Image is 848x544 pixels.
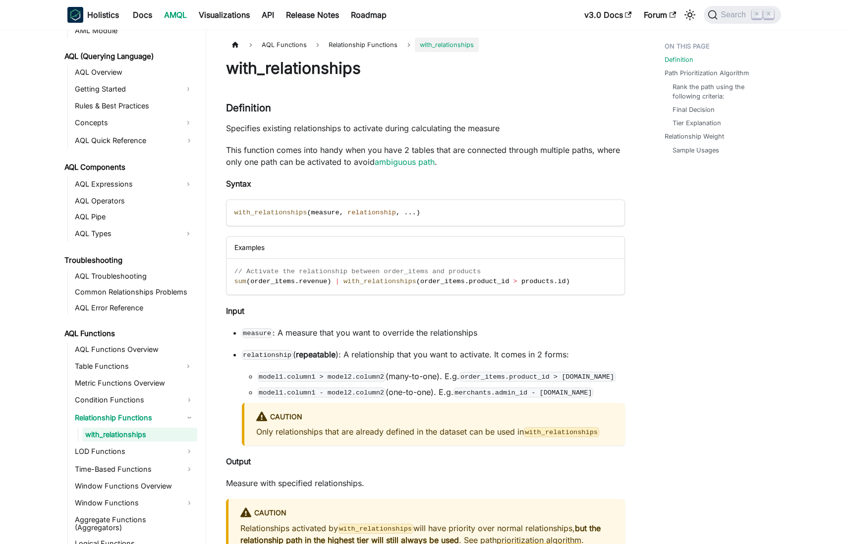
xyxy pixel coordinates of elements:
[226,102,625,114] h3: Definition
[324,38,402,52] span: Relationship Functions
[242,327,625,339] p: : A measure that you want to override the relationships
[682,7,698,23] button: Switch between dark and light mode (currently light mode)
[226,237,624,259] div: Examples
[226,122,625,134] p: Specifies existing relationships to activate during calculating the measure
[234,268,481,275] span: // Activate the relationship between order_items and products
[416,209,420,216] span: )
[87,9,119,21] b: Holistics
[258,370,625,382] li: (many-to-one). E.g.
[465,278,469,285] span: .
[226,477,625,489] p: Measure with specified relationships.
[718,10,752,19] span: Search
[72,343,197,356] a: AQL Functions Overview
[375,157,435,167] a: ambiguous path
[72,410,197,426] a: Relationship Functions
[158,7,193,23] a: AMQL
[226,144,625,168] p: This function comes into handy when you have 2 tables that are connected through multiple paths, ...
[459,372,616,382] code: order_items.product_id > [DOMAIN_NAME]
[764,10,774,19] kbd: K
[554,278,558,285] span: .
[72,226,179,242] a: AQL Types
[665,68,749,78] a: Path Prioritization Algorithm
[415,38,479,52] span: with_relationships
[256,426,613,438] p: Only relationships that are already defined in the dataset can be used in
[299,278,327,285] span: revenue
[226,58,625,78] h1: with_relationships
[327,278,331,285] span: )
[57,30,206,544] nav: Docs sidebar
[72,269,197,283] a: AQL Troubleshooting
[752,10,762,19] kbd: ⌘
[72,24,197,38] a: AML Module
[72,358,179,374] a: Table Functions
[179,81,197,97] button: Expand sidebar category 'Getting Started'
[72,461,197,477] a: Time-Based Functions
[72,210,197,224] a: AQL Pipe
[345,7,393,23] a: Roadmap
[72,176,179,192] a: AQL Expressions
[524,427,599,437] code: with_relationships
[513,278,517,285] span: >
[72,285,197,299] a: Common Relationships Problems
[72,301,197,315] a: AQL Error Reference
[469,278,509,285] span: product_id
[72,513,197,535] a: Aggregate Functions (Aggregators)
[82,428,197,442] a: with_relationships
[295,278,299,285] span: .
[72,495,197,511] a: Window Functions
[226,456,251,466] strong: Output
[521,278,554,285] span: products
[179,358,197,374] button: Expand sidebar category 'Table Functions'
[72,479,197,493] a: Window Functions Overview
[296,349,336,359] strong: repeatable
[339,209,343,216] span: ,
[307,209,311,216] span: (
[453,388,594,397] code: merchants.admin_id - [DOMAIN_NAME]
[665,132,724,141] a: Relationship Weight
[338,524,413,534] code: with_relationships
[673,146,719,155] a: Sample Usages
[404,209,408,216] span: .
[72,392,197,408] a: Condition Functions
[72,81,179,97] a: Getting Started
[578,7,638,23] a: v3.0 Docs
[258,372,386,382] code: model1.column1 > model2.column2
[311,209,339,216] span: measure
[558,278,565,285] span: id
[638,7,682,23] a: Forum
[240,507,613,520] div: caution
[72,115,179,131] a: Concepts
[246,278,250,285] span: (
[67,7,119,23] a: HolisticsHolistics
[72,194,197,208] a: AQL Operators
[416,278,420,285] span: (
[72,65,197,79] a: AQL Overview
[343,278,416,285] span: with_relationships
[179,176,197,192] button: Expand sidebar category 'AQL Expressions'
[704,6,781,24] button: Search (Command+K)
[408,209,412,216] span: .
[336,278,339,285] span: |
[226,179,251,189] strong: Syntax
[242,350,293,360] code: relationship
[250,278,295,285] span: order_items
[673,105,715,114] a: Final Decision
[67,7,83,23] img: Holistics
[61,49,197,63] a: AQL (Querying Language)
[179,226,197,242] button: Expand sidebar category 'AQL Types'
[256,7,280,23] a: API
[566,278,570,285] span: )
[412,209,416,216] span: .
[193,7,256,23] a: Visualizations
[179,115,197,131] button: Expand sidebar category 'Concepts'
[280,7,345,23] a: Release Notes
[257,38,312,52] span: AQL Functions
[673,82,771,101] a: Rank the path using the following criteria:
[61,160,197,174] a: AQL Components
[72,99,197,113] a: Rules & Best Practices
[347,209,396,216] span: relationship
[226,306,244,316] strong: Input
[242,348,625,360] p: ( ): A relationship that you want to activate. It comes in 2 forms:
[420,278,465,285] span: order_items
[61,327,197,341] a: AQL Functions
